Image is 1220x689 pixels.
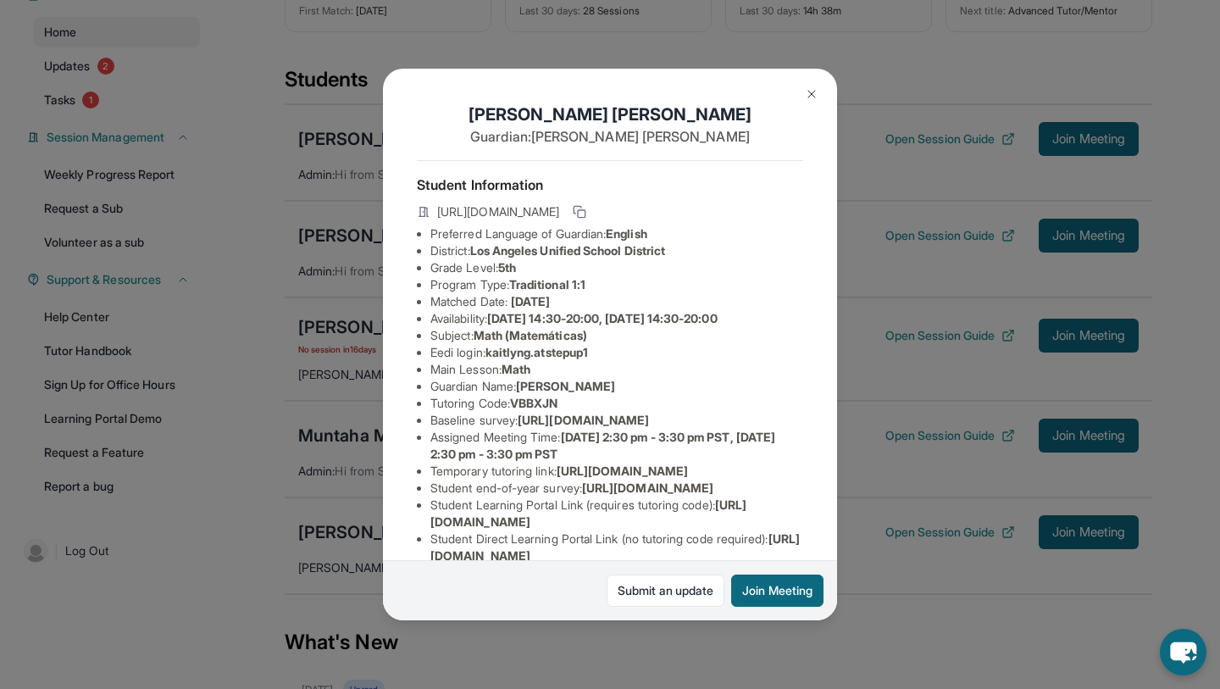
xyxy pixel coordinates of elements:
[470,243,665,258] span: Los Angeles Unified School District
[430,531,803,564] li: Student Direct Learning Portal Link (no tutoring code required) :
[1160,629,1206,675] button: chat-button
[430,412,803,429] li: Baseline survey :
[417,103,803,126] h1: [PERSON_NAME] [PERSON_NAME]
[430,395,803,412] li: Tutoring Code :
[569,202,590,222] button: Copy link
[437,203,559,220] span: [URL][DOMAIN_NAME]
[430,276,803,293] li: Program Type:
[607,575,724,607] a: Submit an update
[430,497,803,531] li: Student Learning Portal Link (requires tutoring code) :
[474,328,587,342] span: Math (Matemáticas)
[430,378,803,395] li: Guardian Name :
[518,413,649,427] span: [URL][DOMAIN_NAME]
[805,87,818,101] img: Close Icon
[417,126,803,147] p: Guardian: [PERSON_NAME] [PERSON_NAME]
[430,361,803,378] li: Main Lesson :
[557,464,688,478] span: [URL][DOMAIN_NAME]
[516,379,615,393] span: [PERSON_NAME]
[430,310,803,327] li: Availability:
[430,430,775,461] span: [DATE] 2:30 pm - 3:30 pm PST, [DATE] 2:30 pm - 3:30 pm PST
[510,396,557,410] span: VBBXJN
[430,463,803,480] li: Temporary tutoring link :
[417,175,803,195] h4: Student Information
[430,327,803,344] li: Subject :
[430,293,803,310] li: Matched Date:
[606,226,647,241] span: English
[430,344,803,361] li: Eedi login :
[430,429,803,463] li: Assigned Meeting Time :
[582,481,713,495] span: [URL][DOMAIN_NAME]
[485,345,588,359] span: kaitlyng.atstepup1
[487,311,718,325] span: [DATE] 14:30-20:00, [DATE] 14:30-20:00
[509,277,585,292] span: Traditional 1:1
[511,294,550,308] span: [DATE]
[502,362,530,376] span: Math
[430,242,803,259] li: District:
[430,480,803,497] li: Student end-of-year survey :
[430,259,803,276] li: Grade Level:
[498,260,516,275] span: 5th
[731,575,823,607] button: Join Meeting
[430,225,803,242] li: Preferred Language of Guardian:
